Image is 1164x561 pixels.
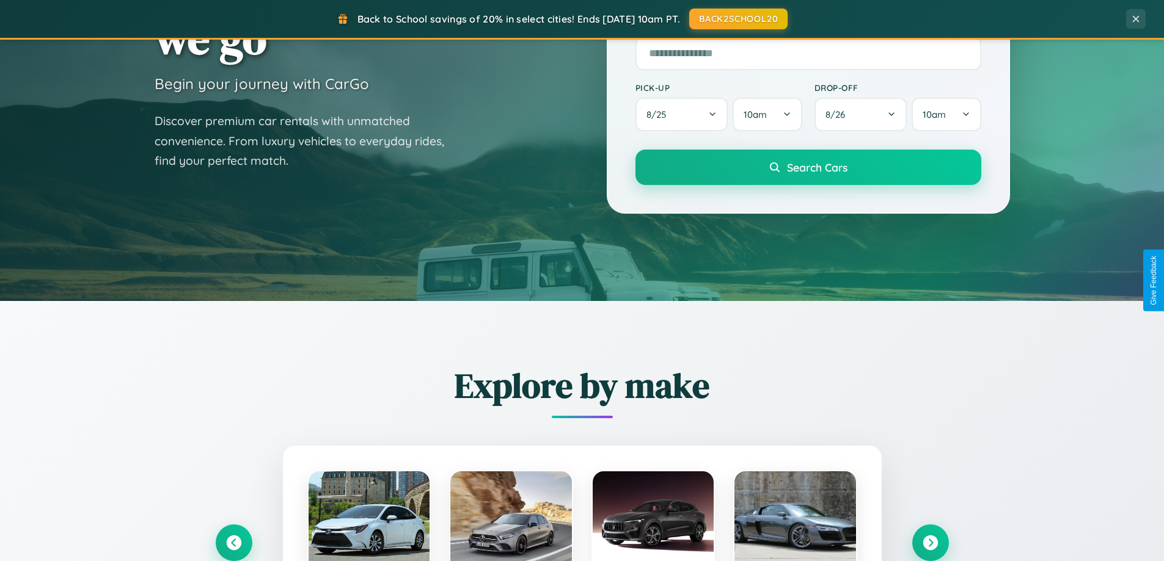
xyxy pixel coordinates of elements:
button: BACK2SCHOOL20 [689,9,788,29]
button: 8/26 [814,98,907,131]
span: Back to School savings of 20% in select cities! Ends [DATE] 10am PT. [357,13,680,25]
h3: Begin your journey with CarGo [155,74,369,93]
label: Drop-off [814,82,981,93]
p: Discover premium car rentals with unmatched convenience. From luxury vehicles to everyday rides, ... [155,111,460,171]
label: Pick-up [635,82,802,93]
h2: Explore by make [216,362,949,409]
span: 8 / 25 [646,109,672,120]
span: 10am [923,109,946,120]
div: Give Feedback [1149,256,1158,305]
button: 10am [733,98,802,131]
button: 10am [912,98,981,131]
button: 8/25 [635,98,728,131]
span: 10am [744,109,767,120]
span: 8 / 26 [825,109,851,120]
button: Search Cars [635,150,981,185]
span: Search Cars [787,161,847,174]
